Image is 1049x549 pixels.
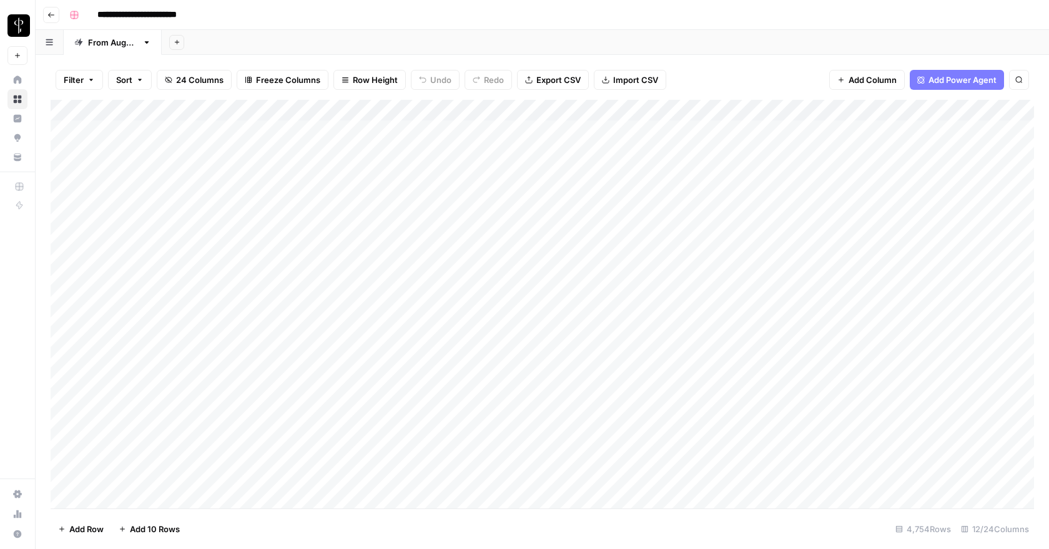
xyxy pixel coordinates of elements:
a: Your Data [7,147,27,167]
button: Add 10 Rows [111,519,187,539]
button: Row Height [333,70,406,90]
a: Settings [7,484,27,504]
button: Workspace: LP Production Workloads [7,10,27,41]
span: Freeze Columns [256,74,320,86]
a: Insights [7,109,27,129]
a: Opportunities [7,128,27,148]
button: Undo [411,70,460,90]
span: Filter [64,74,84,86]
img: LP Production Workloads Logo [7,14,30,37]
span: 24 Columns [176,74,224,86]
button: Import CSV [594,70,666,90]
div: From [DATE] [88,36,137,49]
span: Import CSV [613,74,658,86]
button: Export CSV [517,70,589,90]
button: Add Power Agent [910,70,1004,90]
a: Usage [7,504,27,524]
span: Add Power Agent [928,74,997,86]
span: Undo [430,74,451,86]
button: Sort [108,70,152,90]
span: Sort [116,74,132,86]
span: Add Row [69,523,104,535]
a: From [DATE] [64,30,162,55]
a: Home [7,70,27,90]
button: Redo [465,70,512,90]
a: Browse [7,89,27,109]
button: Help + Support [7,524,27,544]
button: 24 Columns [157,70,232,90]
button: Filter [56,70,103,90]
div: 12/24 Columns [956,519,1034,539]
span: Redo [484,74,504,86]
button: Freeze Columns [237,70,328,90]
span: Row Height [353,74,398,86]
div: 4,754 Rows [890,519,956,539]
span: Export CSV [536,74,581,86]
span: Add 10 Rows [130,523,180,535]
button: Add Row [51,519,111,539]
span: Add Column [849,74,897,86]
button: Add Column [829,70,905,90]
